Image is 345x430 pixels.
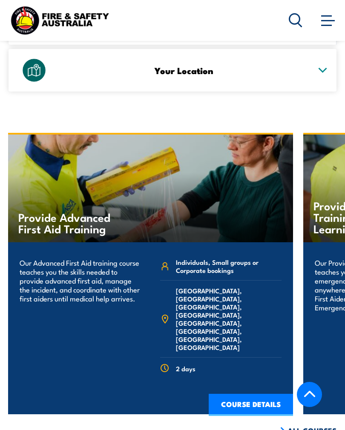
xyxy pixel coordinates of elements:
h3: Your Location [57,66,311,75]
h4: Provide Advanced First Aid Training [18,211,118,234]
span: [GEOGRAPHIC_DATA], [GEOGRAPHIC_DATA], [GEOGRAPHIC_DATA], [GEOGRAPHIC_DATA], [GEOGRAPHIC_DATA], [G... [176,287,282,351]
span: 2 days [176,364,195,373]
a: COURSE DETAILS [209,394,293,416]
p: Our Advanced First Aid training course teaches you the skills needed to provide advanced first ai... [20,258,141,303]
span: Individuals, Small groups or Corporate bookings [176,258,282,274]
